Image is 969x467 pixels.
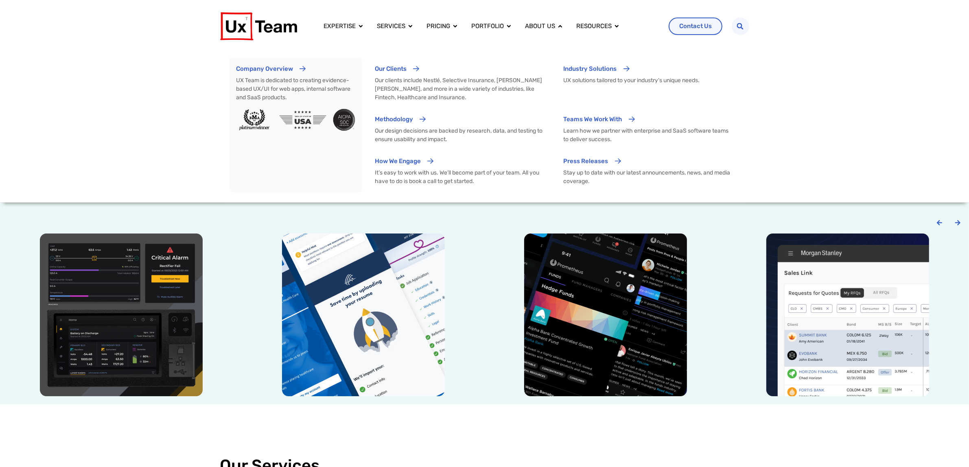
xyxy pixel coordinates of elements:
p: Company Overview [236,64,293,74]
p: UX Team is dedicated to creating evidence-based UX/UI for web apps, internal software and SaaS pr... [236,76,355,102]
div: Carousel [8,233,961,396]
nav: Menu [317,18,662,34]
div: Search [732,17,749,35]
p: Our Clients [375,64,407,74]
a: Resources [576,22,612,31]
p: UX solutions tailored to your industry’s unique needs. [564,76,733,102]
a: Pricing [427,22,450,31]
p: Learn how we partner with enterprise and SaaS software teams to deliver success. [564,127,733,144]
img: 2020 Summer Awards Platinum AwardBest Mobile App Design [236,108,273,131]
img: Power conversion company hardware UI device ux design [40,233,203,396]
div: 4 / 6 [735,233,961,396]
a: Expertise [324,22,356,31]
div: Menu Toggle [317,18,662,34]
a: Services [377,22,405,31]
img: Prometheus alts social media mobile app design [524,233,687,396]
div: Previous slide [936,220,943,226]
a: Our Clients Our clients include Nestlé, Selective Insurance, [PERSON_NAME] [PERSON_NAME], and mor... [368,58,551,108]
div: 2 / 6 [250,233,476,396]
a: Industry Solutions UX solutions tailored to your industry’s unique needs. [557,58,739,108]
span: Last Name [160,0,189,7]
img: 100% staff in the usa [279,111,326,129]
a: Portfolio [471,22,504,31]
img: UX Team Logo [220,12,297,40]
a: Methodology Our design decisions are backed by research, data, and testing to ensure usability an... [368,108,551,150]
div: 3 / 6 [493,233,719,396]
a: Contact Us [669,17,722,35]
div: 1 / 6 [8,233,234,396]
p: Our design decisions are backed by research, data, and testing to ensure usability and impact. [375,127,544,144]
a: About us [525,22,555,31]
p: It’s easy to work with us. We’ll become part of your team. All you have to do is book a call to g... [375,168,544,185]
p: Press Releases [564,157,608,166]
p: Teams We Work With [564,115,622,124]
span: Contact Us [679,23,712,29]
img: SHC medical job application mobile app [282,233,445,396]
p: Stay up to date with our latest announcements, news, and media coverage. [564,168,733,185]
a: How We Engage It’s easy to work with us. We’ll become part of your team. All you have to do is bo... [368,150,551,192]
img: Morgan Stanley trading floor application design [766,233,929,396]
a: Company Overview UX Team is dedicated to creating evidence-based UX/UI for web apps, internal sof... [230,58,361,192]
a: Press Releases Stay up to date with our latest announcements, news, and media coverage. [557,150,739,192]
p: Industry Solutions [564,64,617,74]
span: Methodology [375,116,413,123]
img: AICPA SOC badge [333,109,355,131]
span: Subscribe to UX Team newsletter. [10,113,317,120]
p: How We Engage [375,157,421,166]
a: Teams We Work With Learn how we partner with enterprise and SaaS software teams to deliver success. [557,108,739,150]
input: Subscribe to UX Team newsletter. [2,114,7,120]
div: Next slide [955,220,961,226]
p: Our clients include Nestlé, Selective Insurance, [PERSON_NAME] [PERSON_NAME], and more in a wide ... [375,76,544,102]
